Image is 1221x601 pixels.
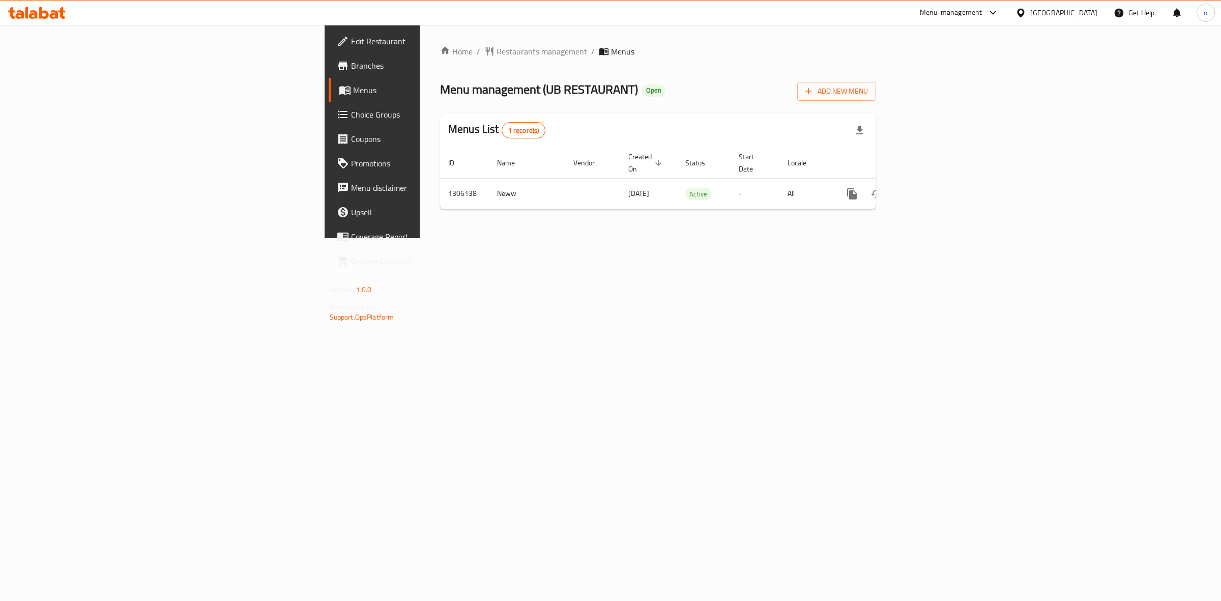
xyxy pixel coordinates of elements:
span: Menus [353,84,520,96]
a: Choice Groups [329,102,529,127]
th: Actions [832,148,946,179]
div: [GEOGRAPHIC_DATA] [1030,7,1097,18]
span: Grocery Checklist [351,255,520,267]
span: Restaurants management [497,45,587,58]
a: Grocery Checklist [329,249,529,273]
div: Open [642,84,665,97]
span: Coverage Report [351,231,520,243]
a: Upsell [329,200,529,224]
span: [DATE] [628,187,649,200]
div: Export file [848,118,872,142]
span: Menus [611,45,634,58]
span: Promotions [351,157,520,169]
span: Choice Groups [351,108,520,121]
span: Menu disclaimer [351,182,520,194]
a: Coupons [329,127,529,151]
button: more [840,182,864,206]
span: Locale [788,157,820,169]
a: Support.OpsPlatform [330,310,394,324]
button: Add New Menu [797,82,876,101]
div: Menu-management [920,7,982,19]
span: 1 record(s) [502,126,545,135]
span: Coupons [351,133,520,145]
a: Edit Restaurant [329,29,529,53]
span: Status [685,157,718,169]
span: 1.0.0 [356,283,372,296]
span: Menu management ( UB RESTAURANT ) [440,78,638,101]
span: Created On [628,151,665,175]
span: Active [685,188,711,200]
span: Vendor [573,157,608,169]
span: Version: [330,283,355,296]
a: Menus [329,78,529,102]
li: / [591,45,595,58]
nav: breadcrumb [440,45,876,58]
span: Branches [351,60,520,72]
span: Upsell [351,206,520,218]
span: Edit Restaurant [351,35,520,47]
a: Promotions [329,151,529,176]
a: Coverage Report [329,224,529,249]
table: enhanced table [440,148,946,210]
td: - [731,178,779,209]
h2: Menus List [448,122,545,138]
div: Total records count [502,122,546,138]
span: Name [497,157,528,169]
td: All [779,178,832,209]
button: Change Status [864,182,889,206]
a: Menu disclaimer [329,176,529,200]
span: o [1204,7,1207,18]
a: Restaurants management [484,45,587,58]
span: Open [642,86,665,95]
span: ID [448,157,468,169]
span: Add New Menu [805,85,868,98]
span: Get support on: [330,300,376,313]
a: Branches [329,53,529,78]
span: Start Date [739,151,767,175]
